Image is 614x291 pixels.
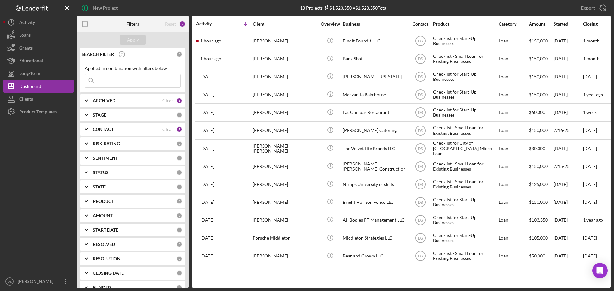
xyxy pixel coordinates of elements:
[433,86,497,103] div: Checklist for Start-Up Businesses
[3,80,74,93] a: Dashboard
[499,50,528,67] div: Loan
[529,211,553,228] div: $103,350
[19,29,31,43] div: Loans
[300,5,388,11] div: 13 Projects • $1,523,350 Total
[19,93,33,107] div: Clients
[499,122,528,139] div: Loan
[93,184,106,189] b: STATE
[529,56,548,61] span: $150,000
[433,211,497,228] div: Checklist for Start-Up Businesses
[253,211,317,228] div: [PERSON_NAME]
[177,198,182,204] div: 0
[200,146,214,151] time: 2025-07-26 01:15
[499,33,528,50] div: Loan
[499,21,528,27] div: Category
[82,52,114,57] b: SEARCH FILTER
[343,104,407,121] div: Las Chihuas Restaurant
[583,110,597,115] time: 1 week
[343,86,407,103] div: Manzanita Bakehouse
[19,80,41,94] div: Dashboard
[93,199,114,204] b: PRODUCT
[499,86,528,103] div: Loan
[162,98,173,103] div: Clear
[3,42,74,54] button: Grants
[93,227,118,233] b: START DATE
[93,112,106,118] b: STAGE
[253,122,317,139] div: [PERSON_NAME]
[165,21,176,27] div: Reset
[200,182,214,187] time: 2025-07-13 17:55
[418,254,423,258] text: DS
[529,164,548,169] span: $150,000
[177,126,182,132] div: 1
[3,16,74,29] a: Activity
[433,158,497,175] div: Checklist - Small Loan for Existing Businesses
[3,105,74,118] button: Product Templates
[529,38,548,43] span: $150,000
[529,199,548,205] span: $150,000
[343,122,407,139] div: [PERSON_NAME] Catering
[554,21,582,27] div: Started
[19,42,33,56] div: Grants
[433,21,497,27] div: Product
[177,241,182,247] div: 0
[583,92,603,97] time: 1 year ago
[323,5,352,11] div: $1,523,350
[93,127,114,132] b: CONTACT
[433,50,497,67] div: Checklist - Small Loan for Existing Businesses
[418,200,423,204] text: DS
[583,199,597,205] time: [DATE]
[583,146,597,151] time: [DATE]
[177,184,182,190] div: 0
[433,140,497,157] div: Checklist for City of [GEOGRAPHIC_DATA] Micro Loan
[529,86,553,103] div: $150,000
[499,176,528,193] div: Loan
[93,98,115,103] b: ARCHIVED
[418,128,423,133] text: DS
[253,158,317,175] div: [PERSON_NAME]
[408,21,432,27] div: Contact
[529,181,548,187] span: $125,000
[343,211,407,228] div: All Bodies PT Management LLC
[3,54,74,67] button: Educational
[200,92,214,97] time: 2025-08-21 04:05
[554,122,582,139] div: 7/16/25
[343,194,407,211] div: Bright Horizon Fence LLC
[433,104,497,121] div: Checklist for Start-Up Businesses
[177,51,182,57] div: 0
[499,211,528,228] div: Loan
[3,93,74,105] button: Clients
[575,2,611,14] button: Export
[554,33,582,50] div: [DATE]
[433,68,497,85] div: Checklist for Start-Up Businesses
[343,230,407,247] div: Middleton Strategies LLC
[554,248,582,264] div: [DATE]
[177,213,182,218] div: 0
[177,98,182,103] div: 1
[529,110,545,115] span: $60,000
[93,156,118,161] b: SENTIMENT
[85,66,181,71] div: Applied in combination with filters below
[554,50,582,67] div: [DATE]
[19,54,43,69] div: Educational
[583,235,597,241] time: [DATE]
[177,270,182,276] div: 0
[3,29,74,42] a: Loans
[3,67,74,80] button: Long-Term
[554,176,582,193] div: [DATE]
[93,2,118,14] div: New Project
[499,230,528,247] div: Loan
[253,86,317,103] div: [PERSON_NAME]
[253,176,317,193] div: [PERSON_NAME]
[200,110,214,115] time: 2025-08-19 17:07
[583,164,597,169] time: [DATE]
[253,230,317,247] div: Porsche Middleton
[200,218,214,223] time: 2025-06-19 21:10
[418,39,423,43] text: DS
[200,38,221,43] time: 2025-09-09 17:28
[554,86,582,103] div: [DATE]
